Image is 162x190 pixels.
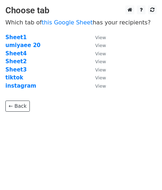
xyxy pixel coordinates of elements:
h3: Choose tab [5,5,157,16]
a: View [88,74,106,81]
a: View [88,58,106,65]
a: ← Back [5,101,30,112]
small: View [95,43,106,48]
small: View [95,67,106,73]
a: View [88,66,106,73]
a: View [88,34,106,41]
p: Which tab of has your recipients? [5,19,157,26]
a: Sheet1 [5,34,27,41]
a: Sheet4 [5,50,27,57]
a: instagram [5,83,36,89]
small: View [95,35,106,40]
small: View [95,59,106,64]
a: Sheet2 [5,58,27,65]
small: View [95,83,106,89]
a: View [88,83,106,89]
a: View [88,50,106,57]
a: View [88,42,106,48]
a: tiktok [5,74,23,81]
a: umiyaee 20 [5,42,41,48]
small: View [95,51,106,56]
small: View [95,75,106,80]
a: Sheet3 [5,66,27,73]
a: this Google Sheet [42,19,93,26]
